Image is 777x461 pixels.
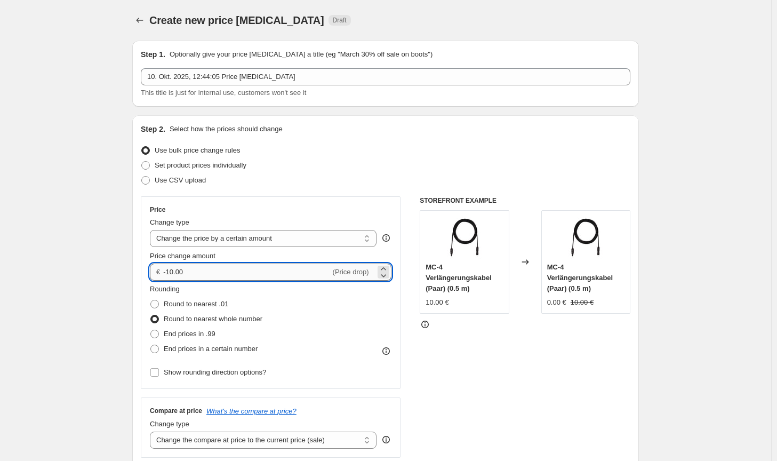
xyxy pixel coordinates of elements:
p: Select how the prices should change [170,124,283,134]
h2: Step 2. [141,124,165,134]
span: End prices in .99 [164,330,215,338]
h3: Price [150,205,165,214]
div: 10.00 € [426,297,448,308]
h3: Compare at price [150,407,202,415]
span: Use bulk price change rules [155,146,240,154]
span: MC-4 Verlängerungskabel (Paar) (0.5 m) [426,263,492,292]
input: -10.00 [163,264,330,281]
span: Change type [150,218,189,226]
span: Price change amount [150,252,215,260]
span: Create new price [MEDICAL_DATA] [149,14,324,26]
span: (Price drop) [333,268,369,276]
span: Round to nearest .01 [164,300,228,308]
div: 0.00 € [547,297,566,308]
div: help [381,233,391,243]
p: Optionally give your price [MEDICAL_DATA] a title (eg "March 30% off sale on boots") [170,49,432,60]
span: Change type [150,420,189,428]
span: Set product prices individually [155,161,246,169]
img: kabel.3_1_80x.webp [564,216,607,259]
span: Draft [333,16,347,25]
div: help [381,434,391,445]
h2: Step 1. [141,49,165,60]
span: Show rounding direction options? [164,368,266,376]
span: Use CSV upload [155,176,206,184]
button: What's the compare at price? [206,407,297,415]
span: Rounding [150,285,180,293]
h6: STOREFRONT EXAMPLE [420,196,630,205]
span: Round to nearest whole number [164,315,262,323]
span: MC-4 Verlängerungskabel (Paar) (0.5 m) [547,263,613,292]
span: € [156,268,160,276]
input: 30% off holiday sale [141,68,630,85]
img: kabel.3_1_80x.webp [443,216,486,259]
strike: 10.00 € [571,297,594,308]
span: This title is just for internal use, customers won't see it [141,89,306,97]
span: End prices in a certain number [164,345,258,353]
button: Price change jobs [132,13,147,28]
